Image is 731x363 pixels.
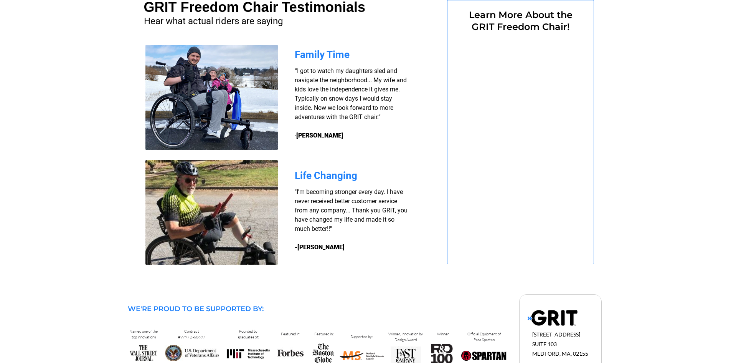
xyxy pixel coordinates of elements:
span: “I got to watch my daughters sled and navigate the neighborhood... My wife and kids love the inde... [295,67,407,139]
span: Winner, Innovation by Design Award [388,332,423,342]
span: Featured in: [314,332,333,336]
span: "I'm becoming stronger every day. I have never received better customer service from any company.... [295,188,408,232]
span: WE'RE PROUD TO BE SUPPORTED BY: [128,305,264,313]
strong: [PERSON_NAME] [296,132,343,139]
span: Contract #V797D-60697 [178,329,205,340]
span: Hear what actual riders are saying [144,16,283,27]
strong: -[PERSON_NAME] [295,244,345,251]
span: SUITE 103 [532,341,557,347]
span: Family Time [295,49,350,60]
span: Named one of the top innovations [129,329,158,340]
span: Supported by: [351,334,373,339]
span: Life Changing [295,170,357,181]
span: Founded by graduates of: [238,329,259,340]
span: MEDFORD, MA, 02155 [532,350,588,357]
span: Featured in: [281,332,300,336]
span: Official Equipment of Para Spartan [467,332,501,342]
iframe: Form 0 [460,37,581,251]
span: Winner [437,332,449,336]
span: Learn More About the GRIT Freedom Chair! [469,9,573,32]
span: [STREET_ADDRESS] [532,331,580,338]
